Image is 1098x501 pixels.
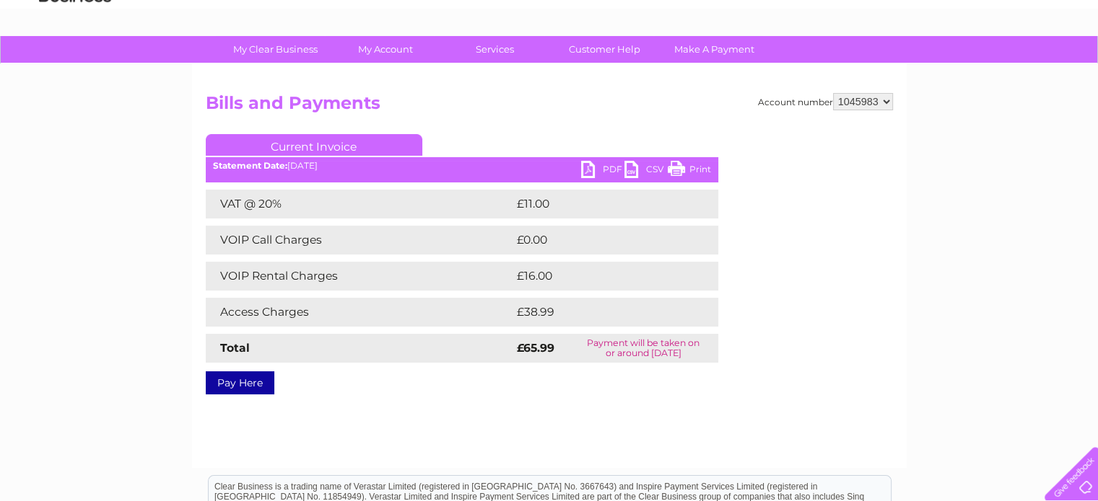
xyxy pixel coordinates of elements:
a: PDF [581,161,624,182]
strong: £65.99 [517,341,554,355]
a: My Account [326,36,445,63]
a: CSV [624,161,668,182]
a: Blog [972,61,993,72]
td: £16.00 [513,262,689,291]
a: Customer Help [545,36,664,63]
a: Telecoms [920,61,964,72]
img: logo.png [38,37,112,81]
a: 0333 014 3131 [826,7,925,25]
a: Make A Payment [655,36,774,63]
div: Account number [758,93,893,110]
td: VOIP Call Charges [206,226,513,254]
a: Contact [1002,61,1037,72]
td: Payment will be taken on or around [DATE] [569,334,718,363]
div: [DATE] [206,161,718,171]
td: VAT @ 20% [206,190,513,218]
strong: Total [220,341,250,355]
a: Current Invoice [206,134,422,156]
td: £0.00 [513,226,685,254]
a: Services [435,36,554,63]
a: Print [668,161,711,182]
b: Statement Date: [213,160,287,171]
h2: Bills and Payments [206,93,893,120]
td: £11.00 [513,190,687,218]
a: Energy [880,61,912,72]
td: VOIP Rental Charges [206,262,513,291]
a: Water [844,61,871,72]
div: Clear Business is a trading name of Verastar Limited (registered in [GEOGRAPHIC_DATA] No. 3667643... [209,8,891,70]
a: My Clear Business [216,36,335,63]
td: Access Charges [206,298,513,327]
a: Log out [1050,61,1084,72]
td: £38.99 [513,298,690,327]
a: Pay Here [206,371,274,394]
